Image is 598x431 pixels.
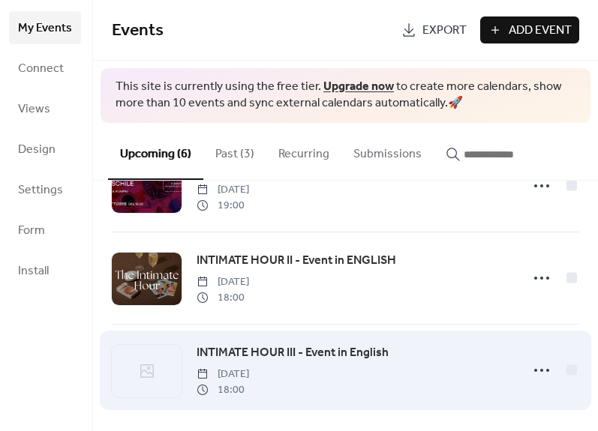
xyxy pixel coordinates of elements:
[108,123,203,180] button: Upcoming (6)
[197,198,249,214] span: 19:00
[197,274,249,290] span: [DATE]
[18,57,64,81] span: Connect
[197,343,389,363] a: INTIMATE HOUR III - Event in English
[18,219,45,243] span: Form
[9,92,81,125] a: Views
[18,97,50,121] span: Views
[341,123,434,178] button: Submissions
[18,259,49,283] span: Install
[18,138,56,162] span: Design
[9,173,81,206] a: Settings
[197,182,249,198] span: [DATE]
[18,178,63,202] span: Settings
[9,133,81,166] a: Design
[9,11,81,44] a: My Events
[203,123,266,178] button: Past (3)
[422,22,467,40] span: Export
[394,16,474,43] a: Export
[197,367,249,382] span: [DATE]
[323,75,394,98] a: Upgrade now
[116,79,575,112] span: This site is currently using the free tier. to create more calendars, show more than 10 events an...
[18,16,72,40] span: My Events
[9,254,81,287] a: Install
[197,344,389,362] span: INTIMATE HOUR III - Event in English
[266,123,341,178] button: Recurring
[480,16,579,43] button: Add Event
[509,22,572,40] span: Add Event
[197,251,396,271] a: INTIMATE HOUR II - Event in ENGLISH
[197,382,249,398] span: 18:00
[197,252,396,270] span: INTIMATE HOUR II - Event in ENGLISH
[9,52,81,85] a: Connect
[197,290,249,306] span: 18:00
[112,14,164,47] span: Events
[9,214,81,247] a: Form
